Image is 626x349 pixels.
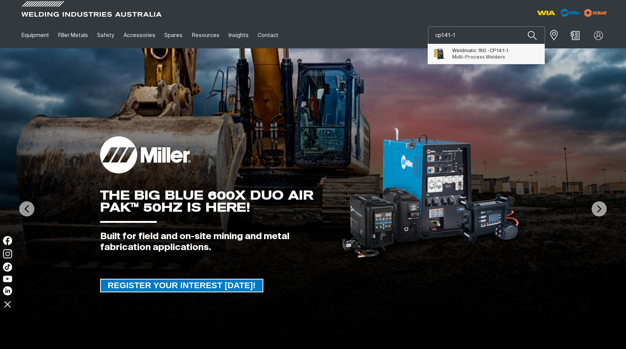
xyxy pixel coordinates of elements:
nav: Main [17,22,461,48]
img: miller [582,7,609,19]
img: TikTok [3,263,12,272]
input: Product name or item number... [428,27,545,44]
img: Facebook [3,236,12,245]
a: Safety [93,22,119,48]
img: LinkedIn [3,286,12,295]
img: hide socials [1,298,14,310]
a: Accessories [119,22,160,48]
a: Shopping cart (0 product(s)) [569,31,581,40]
span: Weldmatic 180 - [452,48,508,54]
span: Multi-Process Welders [452,55,505,60]
ul: Suggestions [428,44,544,64]
a: Spares [160,22,187,48]
a: Contact [253,22,283,48]
a: Resources [187,22,224,48]
div: Built for field and on-site mining and metal fabrication applications. [100,231,329,253]
div: THE BIG BLUE 600X DUO AIR PAK™ 50HZ IS HERE! [100,189,329,213]
img: PrevArrow [19,201,34,216]
button: Search products [519,26,545,44]
img: YouTube [3,276,12,282]
a: Filler Metals [54,22,93,48]
img: NextArrow [592,201,607,216]
a: Equipment [17,22,54,48]
span: CP141-1 [490,48,508,53]
a: Insights [224,22,253,48]
a: REGISTER YOUR INTEREST TODAY! [100,279,263,292]
span: REGISTER YOUR INTEREST [DATE]! [101,279,263,292]
img: Instagram [3,249,12,258]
